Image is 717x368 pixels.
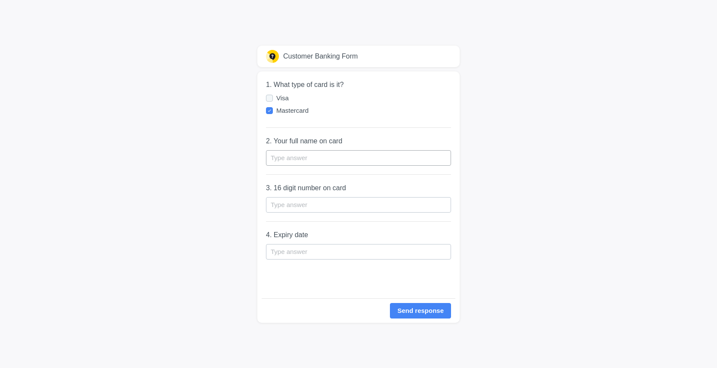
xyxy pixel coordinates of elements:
[266,197,451,213] input: Type answer
[266,136,451,146] div: 2.
[266,244,451,260] input: Type answer
[266,50,279,63] img: thank you
[266,150,451,166] input: Type answer
[397,306,444,316] div: Send response
[283,52,358,61] span: Customer Banking Form
[274,137,343,145] div: Your full name on card
[266,80,451,90] div: 1.
[274,81,344,88] div: What type of card is it?
[266,230,451,240] div: 4.
[274,231,308,238] div: Expiry date
[276,94,443,102] div: Visa
[390,303,451,319] button: Send response
[274,184,346,192] div: 16 digit number on card
[276,106,443,115] div: Mastercard
[266,183,451,193] div: 3.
